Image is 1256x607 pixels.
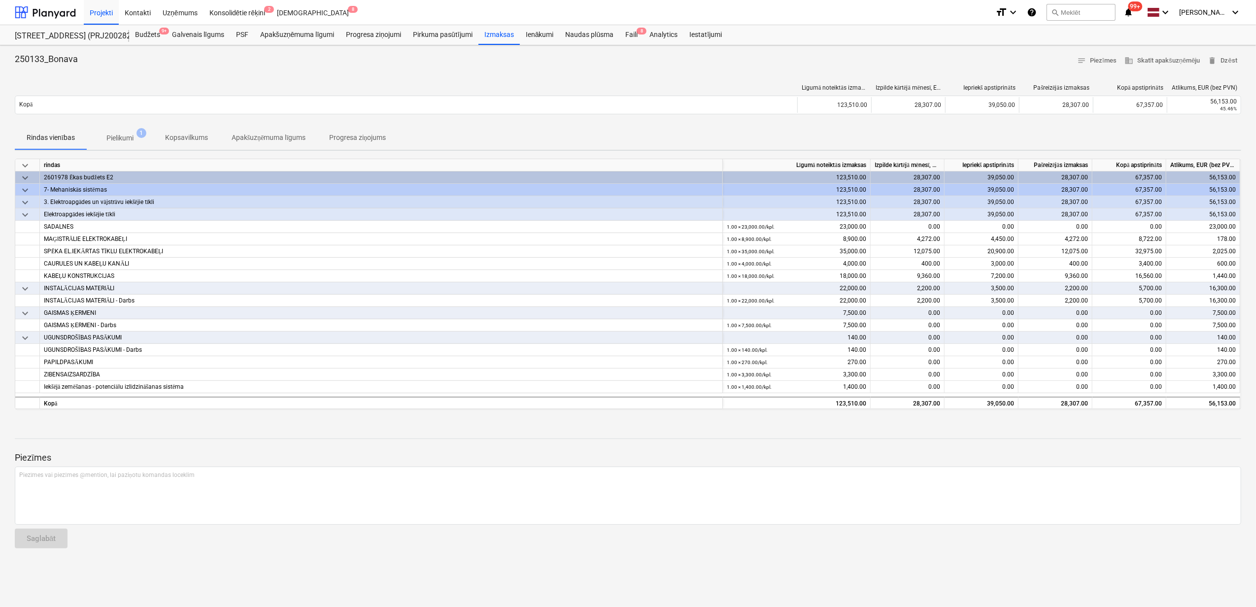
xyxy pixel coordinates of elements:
div: 0.00 [945,369,1018,381]
span: keyboard_arrow_down [19,172,31,184]
div: 0.00 [871,356,945,369]
span: 16,560.00 [1135,272,1162,279]
span: 0.00 [1150,359,1162,366]
div: 22,000.00 [727,295,866,307]
i: keyboard_arrow_down [1159,6,1171,18]
small: 1.00 × 1,400.00 / kpl. [727,384,772,390]
span: 0.00 [1150,322,1162,329]
small: 1.00 × 18,000.00 / kpl. [727,273,775,279]
p: Pielikumi [106,133,134,143]
span: GAISMAS ĶERMENI - Darbs [44,322,116,329]
span: ZIBENSAIZSARDZĪBA [44,371,100,378]
a: Naudas plūsma [560,25,620,45]
div: 0.00 [945,332,1018,344]
div: 0.00 [945,319,1018,332]
span: delete [1208,56,1217,65]
span: Piezīmes [1077,55,1117,67]
div: 5,700.00 [1092,282,1166,295]
div: 0.00 [1018,356,1092,369]
div: 7,200.00 [945,270,1018,282]
i: notifications [1123,6,1133,18]
div: 0.00 [1018,332,1092,344]
p: Apakšuzņēmuma līgums [232,133,306,143]
span: search [1051,8,1059,16]
p: Rindas vienības [27,133,75,143]
a: Izmaksas [478,25,520,45]
div: 3,500.00 [945,282,1018,295]
div: 0.00 [1018,307,1092,319]
div: 7,500.00 [1170,319,1236,332]
span: GAISMAS ĶERMENI [44,309,96,316]
div: 0.00 [871,381,945,393]
a: Ienākumi [520,25,560,45]
span: 1 [136,128,146,138]
p: Progresa ziņojums [329,133,386,143]
span: notes [1077,56,1086,65]
span: Dzēst [1208,55,1237,67]
div: 23,000.00 [1170,221,1236,233]
div: 16,300.00 [1166,282,1240,295]
span: INSTALĀCIJAS MATERIĀLI [44,285,114,292]
span: INSTALĀCIJAS MATERIĀLI - Darbs [44,297,135,304]
div: 2,200.00 [1018,282,1092,295]
div: Pašreizējās izmaksas [1023,84,1089,92]
div: 18,000.00 [727,270,866,282]
div: 400.00 [871,258,945,270]
div: 4,450.00 [945,233,1018,245]
div: Kopā [40,397,723,409]
span: KABEĻU KONSTRUKCIJAS [44,272,114,279]
div: 9,360.00 [871,270,945,282]
div: rindas [40,159,723,171]
div: 0.00 [945,307,1018,319]
span: MAĢISTRĀLIE ELEKTROKABEĻI [44,236,127,242]
div: 140.00 [727,344,866,356]
span: UGUNSDROŠĪBAS PASĀKUMI - Darbs [44,346,142,353]
div: 2,025.00 [1170,245,1236,258]
button: Piezīmes [1073,53,1120,68]
span: business [1124,56,1133,65]
div: 600.00 [1170,258,1236,270]
span: 7- Mehaniskās sistēmas [44,186,107,193]
a: Pirkuma pasūtījumi [407,25,478,45]
span: 5,700.00 [1139,297,1162,304]
span: keyboard_arrow_down [19,307,31,319]
div: 67,357.00 [1092,184,1166,196]
div: 4,000.00 [727,258,866,270]
div: 140.00 [1170,344,1236,356]
div: 39,050.00 [945,397,1018,409]
div: Faili [619,25,644,45]
div: 56,153.00 [1170,398,1236,410]
div: 0.00 [871,369,945,381]
span: 0.00 [1150,383,1162,390]
div: 3,000.00 [945,258,1018,270]
div: 56,153.00 [1166,184,1240,196]
div: 9,360.00 [1018,270,1092,282]
div: 12,075.00 [871,245,945,258]
span: 2601978 Ēkas budžets E2 [44,174,113,181]
div: 0.00 [871,332,945,344]
button: Dzēst [1204,53,1241,68]
p: Kopsavilkums [165,133,208,143]
div: 0.00 [1018,369,1092,381]
a: Galvenais līgums [166,25,230,45]
span: CAURULES UN KABEĻU KANĀLI [44,260,129,267]
p: Piezīmes [15,452,1241,464]
span: 0.00 [1150,223,1162,230]
div: 28,307.00 [871,397,945,409]
div: Analytics [644,25,683,45]
div: 28,307.00 [871,208,945,221]
small: 1.00 × 270.00 / kpl. [727,360,768,365]
small: 1.00 × 3,300.00 / kpl. [727,372,772,377]
small: 1.00 × 4,000.00 / kpl. [727,261,772,267]
span: 0.00 [1150,371,1162,378]
div: 0.00 [871,307,945,319]
button: Skatīt apakšuzņēmēju [1120,53,1204,68]
div: Progresa ziņojumi [340,25,407,45]
span: 8 [637,28,646,34]
div: 35,000.00 [727,245,866,258]
div: 56,153.00 [1166,208,1240,221]
div: Iepriekš apstiprināts [945,159,1018,171]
